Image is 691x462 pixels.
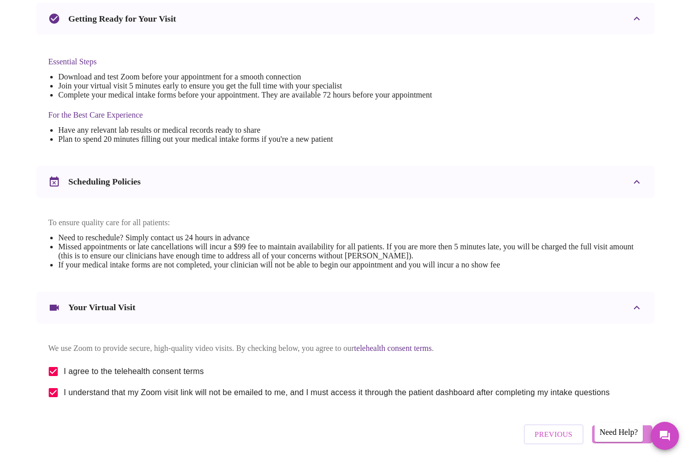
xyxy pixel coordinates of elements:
p: We use Zoom to provide secure, high-quality video visits. By checking below, you agree to our . [48,344,643,353]
button: Previous [524,424,584,444]
h4: For the Best Care Experience [48,111,432,120]
li: Have any relevant lab results or medical records ready to share [58,126,432,135]
li: Plan to spend 20 minutes filling out your medical intake forms if you're a new patient [58,135,432,144]
div: Your Virtual Visit [36,292,655,324]
span: I understand that my Zoom visit link will not be emailed to me, and I must access it through the ... [64,387,610,399]
h3: Scheduling Policies [68,176,141,187]
button: Messages [651,422,679,450]
a: telehealth consent terms [354,344,432,352]
div: Getting Ready for Your Visit [36,3,655,35]
li: Missed appointments or late cancellations will incur a $99 fee to maintain availability for all p... [58,242,643,260]
h3: Getting Ready for Your Visit [68,14,176,24]
li: Download and test Zoom before your appointment for a smooth connection [58,72,432,81]
span: I agree to the telehealth consent terms [64,365,204,378]
h4: Essential Steps [48,57,432,66]
li: Complete your medical intake forms before your appointment. They are available 72 hours before yo... [58,90,432,100]
h3: Your Virtual Visit [68,302,136,313]
li: If your medical intake forms are not completed, your clinician will not be able to begin our appo... [58,260,643,269]
span: Previous [535,428,572,441]
div: Need Help? [595,423,643,442]
li: Need to reschedule? Simply contact us 24 hours in advance [58,233,643,242]
li: Join your virtual visit 5 minutes early to ensure you get the full time with your specialist [58,81,432,90]
div: Scheduling Policies [36,166,655,198]
button: Continue [592,425,652,443]
p: To ensure quality care for all patients: [48,218,643,227]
